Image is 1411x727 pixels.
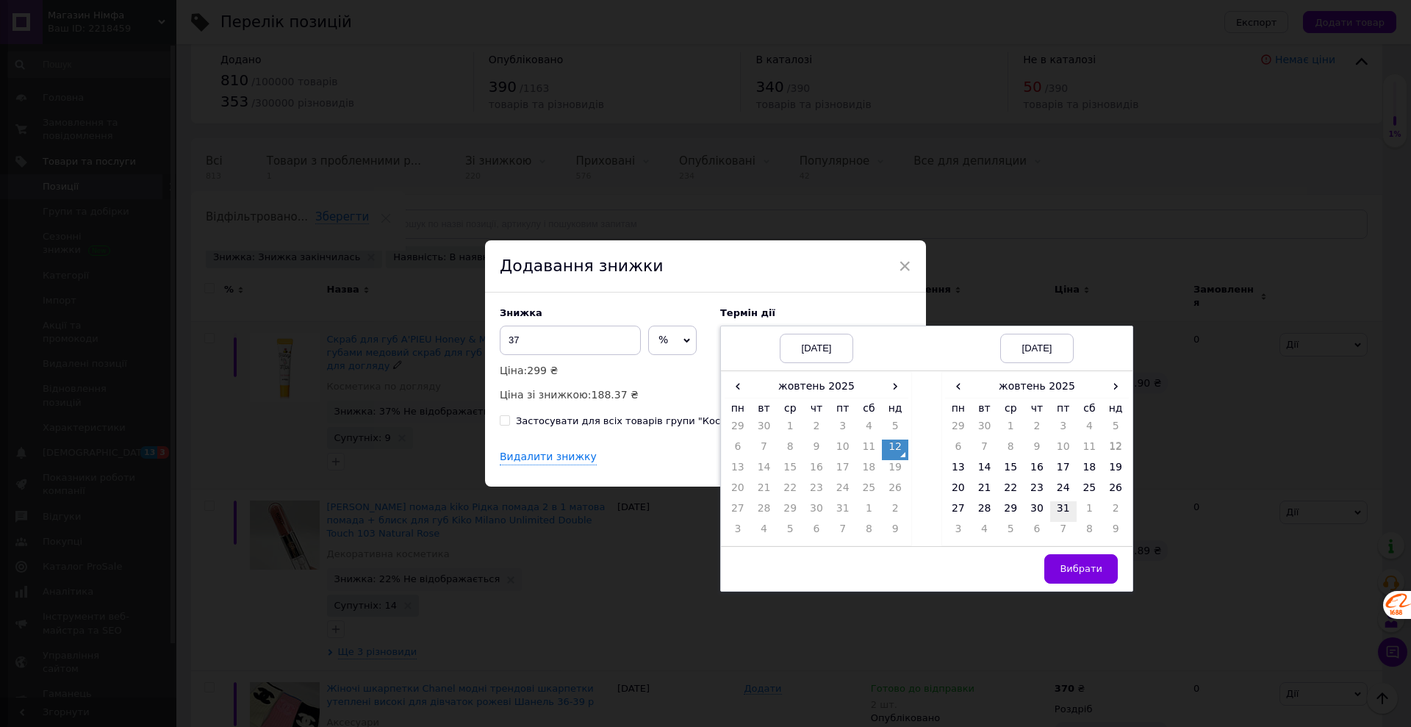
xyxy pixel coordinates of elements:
[725,460,751,481] td: 13
[1024,481,1050,501] td: 23
[725,501,751,522] td: 27
[856,522,883,542] td: 8
[1077,501,1103,522] td: 1
[803,440,830,460] td: 9
[882,398,908,419] th: нд
[803,460,830,481] td: 16
[972,501,998,522] td: 28
[1077,460,1103,481] td: 18
[1077,398,1103,419] th: сб
[1102,398,1129,419] th: нд
[945,501,972,522] td: 27
[945,460,972,481] td: 13
[856,460,883,481] td: 18
[945,522,972,542] td: 3
[972,440,998,460] td: 7
[1024,440,1050,460] td: 9
[972,481,998,501] td: 21
[751,501,778,522] td: 28
[1000,334,1074,363] div: [DATE]
[945,398,972,419] th: пн
[830,460,856,481] td: 17
[777,440,803,460] td: 8
[725,481,751,501] td: 20
[1044,554,1118,584] button: Вибрати
[830,398,856,419] th: пт
[803,481,830,501] td: 23
[1024,501,1050,522] td: 30
[1077,440,1103,460] td: 11
[945,440,972,460] td: 6
[1024,419,1050,440] td: 2
[830,522,856,542] td: 7
[751,460,778,481] td: 14
[856,481,883,501] td: 25
[1024,522,1050,542] td: 6
[997,398,1024,419] th: ср
[830,440,856,460] td: 10
[997,481,1024,501] td: 22
[945,376,972,397] span: ‹
[777,522,803,542] td: 5
[725,398,751,419] th: пн
[882,460,908,481] td: 19
[1050,440,1077,460] td: 10
[830,419,856,440] td: 3
[972,419,998,440] td: 30
[500,362,705,379] p: Ціна:
[720,307,911,318] label: Термін дії
[1102,419,1129,440] td: 5
[1077,522,1103,542] td: 8
[500,326,641,355] input: 0
[500,257,664,275] span: Додавання знижки
[725,376,751,397] span: ‹
[972,398,998,419] th: вт
[997,522,1024,542] td: 5
[725,440,751,460] td: 6
[803,398,830,419] th: чт
[751,398,778,419] th: вт
[777,419,803,440] td: 1
[945,419,972,440] td: 29
[997,501,1024,522] td: 29
[898,254,911,279] span: ×
[1050,522,1077,542] td: 7
[751,522,778,542] td: 4
[856,501,883,522] td: 1
[830,501,856,522] td: 31
[751,376,883,398] th: жовтень 2025
[751,419,778,440] td: 30
[1060,563,1102,574] span: Вибрати
[751,440,778,460] td: 7
[658,334,668,345] span: %
[997,419,1024,440] td: 1
[527,365,558,376] span: 299 ₴
[777,398,803,419] th: ср
[882,440,908,460] td: 12
[1024,460,1050,481] td: 16
[1077,481,1103,501] td: 25
[856,440,883,460] td: 11
[725,522,751,542] td: 3
[803,522,830,542] td: 6
[882,376,908,397] span: ›
[592,389,639,401] span: 188.37 ₴
[882,522,908,542] td: 9
[1050,419,1077,440] td: 3
[1102,501,1129,522] td: 2
[972,376,1103,398] th: жовтень 2025
[856,398,883,419] th: сб
[500,387,705,403] p: Ціна зі знижкою:
[1102,460,1129,481] td: 19
[803,419,830,440] td: 2
[1102,522,1129,542] td: 9
[882,481,908,501] td: 26
[972,460,998,481] td: 14
[830,481,856,501] td: 24
[500,450,597,465] div: Видалити знижку
[945,481,972,501] td: 20
[777,501,803,522] td: 29
[751,481,778,501] td: 21
[972,522,998,542] td: 4
[1024,398,1050,419] th: чт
